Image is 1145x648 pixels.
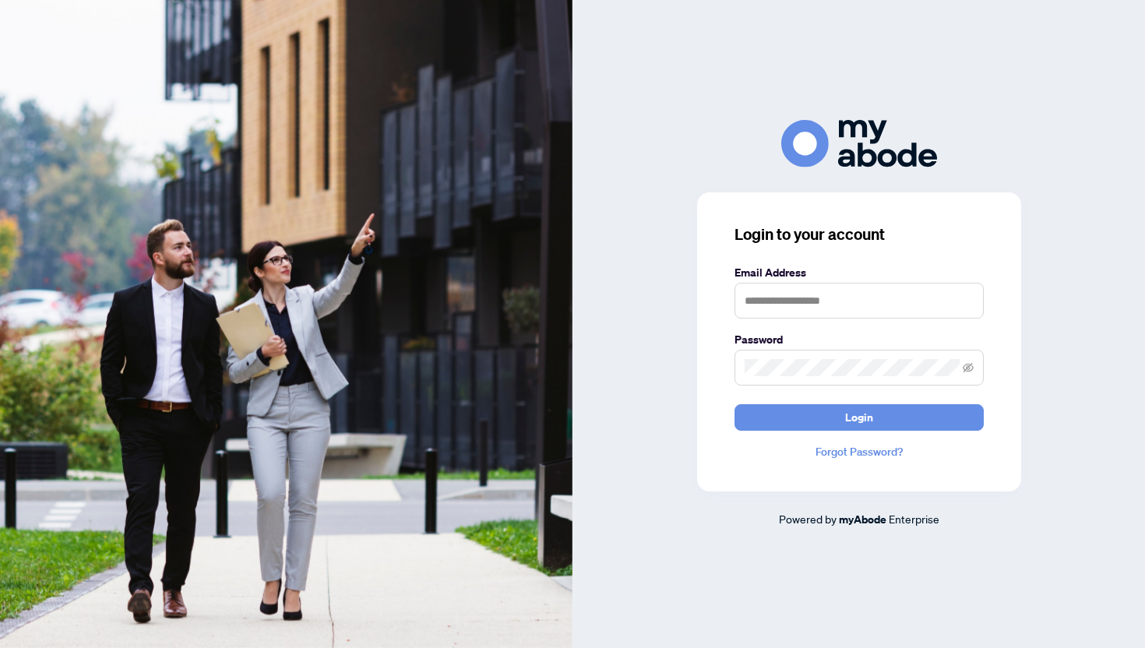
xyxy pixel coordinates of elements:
span: Enterprise [889,512,939,526]
label: Email Address [735,264,984,281]
label: Password [735,331,984,348]
span: Login [845,405,873,430]
span: Powered by [779,512,837,526]
a: myAbode [839,511,886,528]
h3: Login to your account [735,224,984,245]
span: eye-invisible [963,362,974,373]
button: Login [735,404,984,431]
a: Forgot Password? [735,443,984,460]
img: ma-logo [781,120,937,167]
